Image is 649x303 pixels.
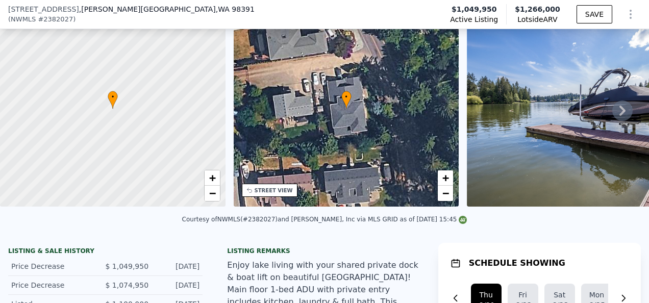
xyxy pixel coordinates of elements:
span: Active Listing [450,14,498,24]
span: + [209,171,215,184]
div: Courtesy of NWMLS (#2382027) and [PERSON_NAME], Inc via MLS GRID as of [DATE] 15:45 [182,216,467,223]
div: [DATE] [157,261,199,271]
span: [STREET_ADDRESS] [8,4,79,14]
div: • [341,91,352,109]
div: Price Decrease [11,261,97,271]
div: [DATE] [157,280,199,290]
span: − [209,187,215,199]
span: • [108,92,118,102]
a: Zoom out [205,186,220,201]
span: $1,266,000 [515,5,560,13]
span: + [442,171,449,184]
a: Zoom in [438,170,453,186]
div: Mon [589,290,604,300]
div: Listing remarks [227,247,421,255]
div: STREET VIEW [255,187,293,194]
span: NWMLS [11,14,36,24]
button: SAVE [577,5,612,23]
div: Thu [479,290,493,300]
a: Zoom in [205,170,220,186]
div: Fri [516,290,530,300]
span: $ 1,049,950 [105,262,148,270]
div: LISTING & SALE HISTORY [8,247,203,257]
div: Sat [553,290,567,300]
div: • [108,91,118,109]
span: , [PERSON_NAME][GEOGRAPHIC_DATA] [79,4,255,14]
h1: SCHEDULE SHOWING [469,257,565,269]
span: , WA 98391 [216,5,255,13]
img: NWMLS Logo [459,216,467,224]
span: # 2382027 [38,14,73,24]
button: Show Options [620,4,641,24]
div: Price Decrease [11,280,97,290]
span: $ 1,074,950 [105,281,148,289]
span: Lotside ARV [515,14,560,24]
span: $1,049,950 [452,4,497,14]
div: ( ) [8,14,76,24]
span: • [341,92,352,102]
a: Zoom out [438,186,453,201]
span: − [442,187,449,199]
